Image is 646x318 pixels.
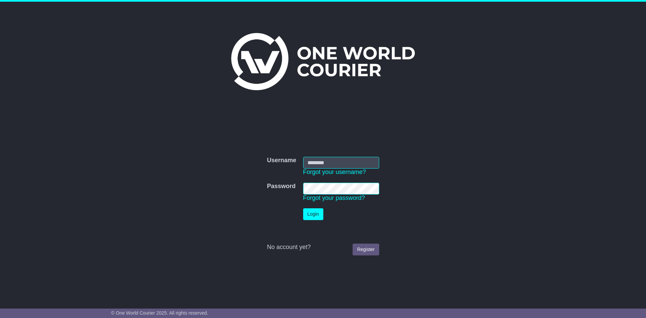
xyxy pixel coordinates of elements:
a: Forgot your username? [303,169,366,175]
label: Password [267,183,295,190]
label: Username [267,157,296,164]
img: One World [231,33,415,90]
div: No account yet? [267,244,379,251]
button: Login [303,208,323,220]
span: © One World Courier 2025. All rights reserved. [111,310,208,316]
a: Register [353,244,379,255]
a: Forgot your password? [303,195,365,201]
